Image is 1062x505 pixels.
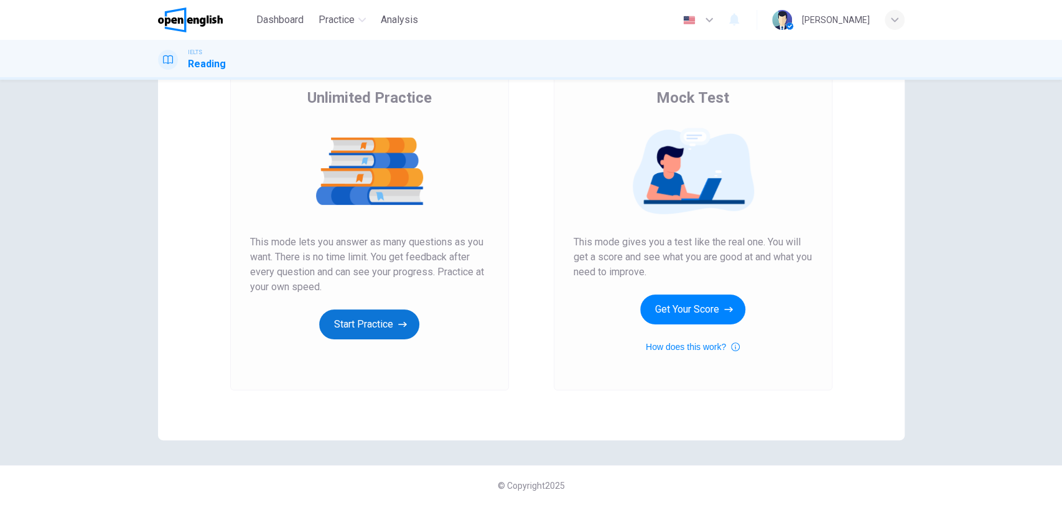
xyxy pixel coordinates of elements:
span: Practice [319,12,355,27]
a: OpenEnglish logo [158,7,252,32]
span: © Copyright 2025 [498,481,565,491]
button: Get Your Score [640,295,745,324]
span: This mode gives you a test like the real one. You will get a score and see what you are good at a... [574,235,813,280]
div: [PERSON_NAME] [802,12,870,27]
img: en [681,16,697,25]
span: Unlimited Practice [307,88,432,108]
span: Dashboard [256,12,304,27]
span: IELTS [188,48,202,57]
span: Analysis [381,12,418,27]
button: Analysis [376,9,423,31]
span: This mode lets you answer as many questions as you want. There is no time limit. You get feedback... [250,235,489,295]
button: Start Practice [319,309,419,339]
button: Practice [314,9,371,31]
button: Dashboard [251,9,309,31]
span: Mock Test [656,88,729,108]
img: Profile picture [772,10,792,30]
h1: Reading [188,57,226,72]
img: OpenEnglish logo [158,7,223,32]
button: How does this work? [646,339,740,354]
